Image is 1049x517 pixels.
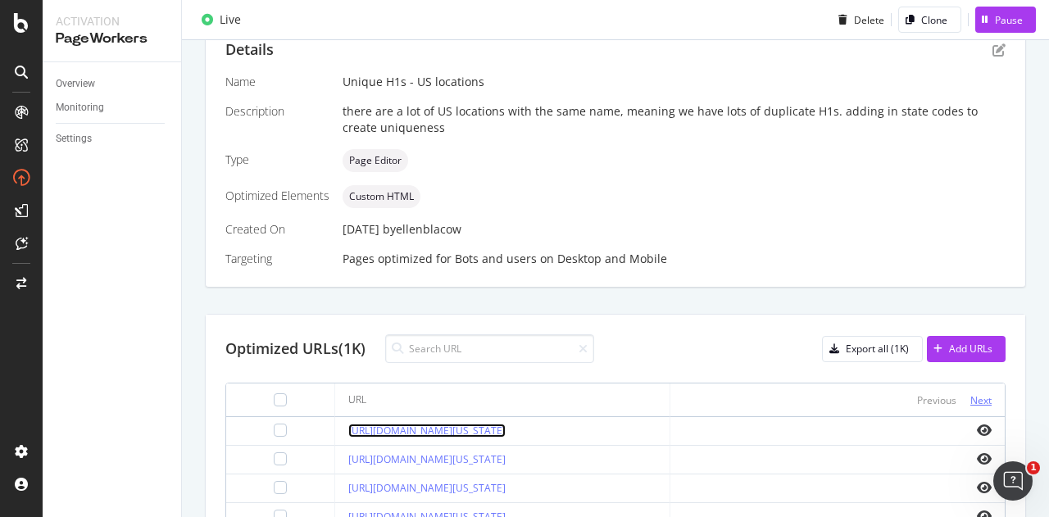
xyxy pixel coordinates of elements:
[56,13,168,29] div: Activation
[225,338,366,360] div: Optimized URLs (1K)
[225,74,329,90] div: Name
[56,99,104,116] div: Monitoring
[225,221,329,238] div: Created On
[348,424,506,438] a: [URL][DOMAIN_NAME][US_STATE]
[970,390,992,410] button: Next
[225,251,329,267] div: Targeting
[348,481,506,495] a: [URL][DOMAIN_NAME][US_STATE]
[343,103,1006,136] div: there are a lot of US locations with the same name, meaning we have lots of duplicate H1s. adding...
[927,336,1006,362] button: Add URLs
[56,75,95,93] div: Overview
[225,188,329,204] div: Optimized Elements
[557,251,667,267] div: Desktop and Mobile
[977,452,992,465] i: eye
[348,392,366,407] div: URL
[385,334,594,363] input: Search URL
[846,342,909,356] div: Export all (1K)
[56,29,168,48] div: PageWorkers
[225,103,329,120] div: Description
[917,393,956,407] div: Previous
[921,12,947,26] div: Clone
[970,393,992,407] div: Next
[343,74,1006,90] div: Unique H1s - US locations
[995,12,1023,26] div: Pause
[917,390,956,410] button: Previous
[349,156,402,166] span: Page Editor
[975,7,1036,33] button: Pause
[898,7,961,33] button: Clone
[854,12,884,26] div: Delete
[343,221,1006,238] div: [DATE]
[383,221,461,238] div: by ellenblacow
[949,342,992,356] div: Add URLs
[1027,461,1040,474] span: 1
[832,7,884,33] button: Delete
[220,11,241,28] div: Live
[56,130,170,147] a: Settings
[343,251,1006,267] div: Pages optimized for on
[455,251,537,267] div: Bots and users
[225,39,274,61] div: Details
[993,461,1033,501] iframe: Intercom live chat
[992,43,1006,57] div: pen-to-square
[977,481,992,494] i: eye
[822,336,923,362] button: Export all (1K)
[56,75,170,93] a: Overview
[56,130,92,147] div: Settings
[56,99,170,116] a: Monitoring
[977,424,992,437] i: eye
[225,152,329,168] div: Type
[343,185,420,208] div: neutral label
[348,452,506,466] a: [URL][DOMAIN_NAME][US_STATE]
[349,192,414,202] span: Custom HTML
[343,149,408,172] div: neutral label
